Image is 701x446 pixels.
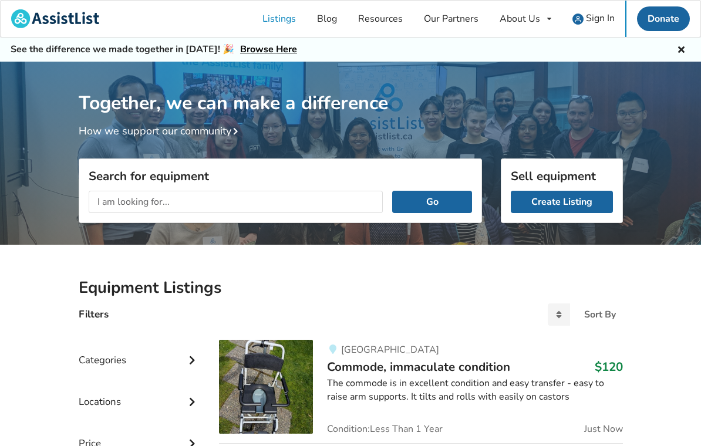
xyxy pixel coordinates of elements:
span: Just Now [584,424,623,434]
span: [GEOGRAPHIC_DATA] [341,343,439,356]
img: user icon [572,13,584,25]
span: Sign In [586,12,615,25]
span: Commode, immaculate condition [327,359,510,375]
h3: Search for equipment [89,168,472,184]
a: Create Listing [511,191,613,213]
div: Categories [79,330,201,372]
h3: $120 [595,359,623,374]
img: bathroom safety-commode, immaculate condition [219,340,313,434]
a: Resources [348,1,413,37]
a: Listings [252,1,306,37]
a: Browse Here [240,43,297,56]
div: Locations [79,372,201,414]
a: Our Partners [413,1,489,37]
div: About Us [500,14,540,23]
h5: See the difference we made together in [DATE]! 🎉 [11,43,297,56]
span: Condition: Less Than 1 Year [327,424,443,434]
a: How we support our community [79,124,243,138]
h2: Equipment Listings [79,278,623,298]
h1: Together, we can make a difference [79,62,623,115]
a: bathroom safety-commode, immaculate condition[GEOGRAPHIC_DATA]Commode, immaculate condition$120Th... [219,340,622,443]
a: Donate [637,6,690,31]
img: assistlist-logo [11,9,99,28]
a: Blog [306,1,348,37]
input: I am looking for... [89,191,383,213]
div: The commode is in excellent condition and easy transfer - easy to raise arm supports. It tilts an... [327,377,622,404]
h3: Sell equipment [511,168,613,184]
h4: Filters [79,308,109,321]
div: Sort By [584,310,616,319]
a: user icon Sign In [562,1,625,37]
button: Go [392,191,471,213]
